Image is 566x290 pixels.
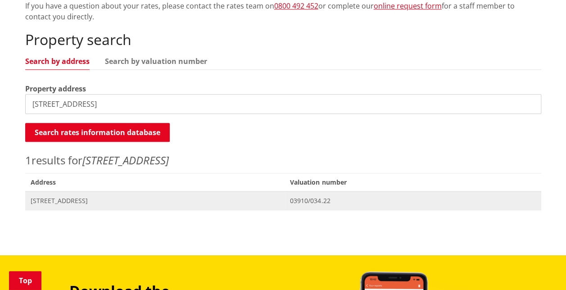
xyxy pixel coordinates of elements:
[25,58,90,65] a: Search by address
[25,191,541,210] a: [STREET_ADDRESS] 03910/034.22
[105,58,207,65] a: Search by valuation number
[285,173,541,191] span: Valuation number
[25,123,170,142] button: Search rates information database
[31,196,280,205] span: [STREET_ADDRESS]
[25,94,541,114] input: e.g. Duke Street NGARUAWAHIA
[374,1,442,11] a: online request form
[290,196,535,205] span: 03910/034.22
[25,0,541,22] p: If you have a question about your rates, please contact the rates team on or complete our for a s...
[25,173,285,191] span: Address
[25,153,32,168] span: 1
[82,153,169,168] em: [STREET_ADDRESS]
[25,152,541,168] p: results for
[274,1,318,11] a: 0800 492 452
[9,271,41,290] a: Top
[25,31,541,48] h2: Property search
[525,252,557,285] iframe: Messenger Launcher
[25,83,86,94] label: Property address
